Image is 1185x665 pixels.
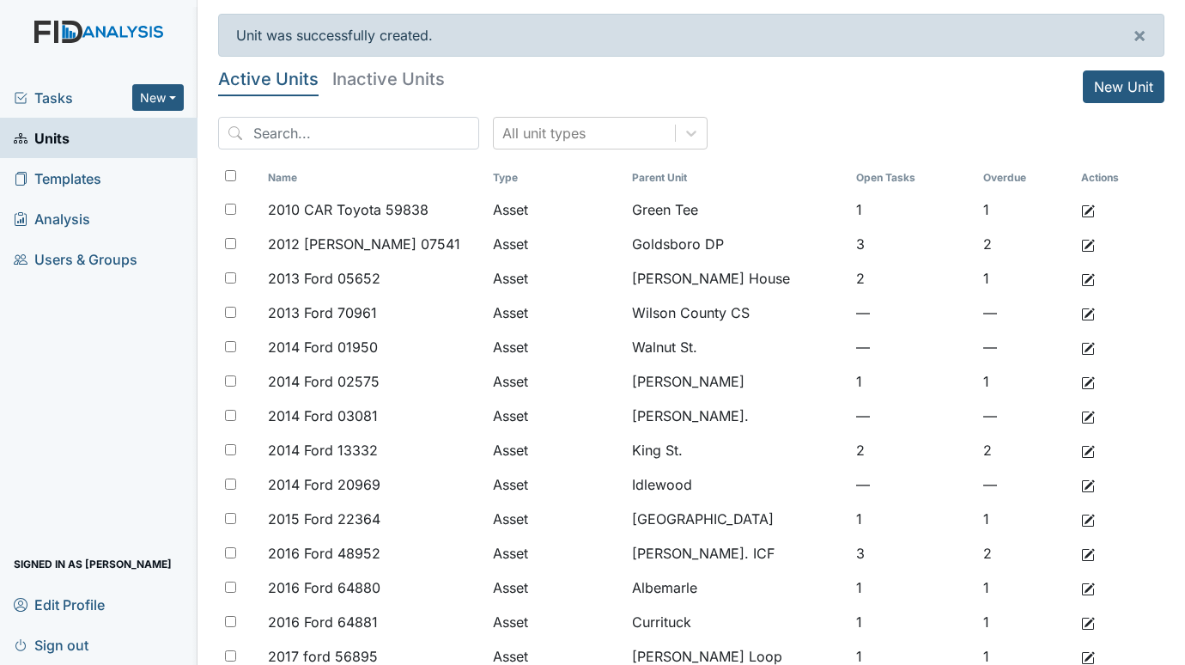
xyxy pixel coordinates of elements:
[268,371,380,392] span: 2014 Ford 02575
[14,631,88,658] span: Sign out
[625,399,849,433] td: [PERSON_NAME].
[268,612,378,632] span: 2016 Ford 64881
[849,467,976,502] td: —
[486,399,625,433] td: Asset
[14,125,70,151] span: Units
[486,605,625,639] td: Asset
[976,192,1075,227] td: 1
[625,536,849,570] td: [PERSON_NAME]. ICF
[268,234,460,254] span: 2012 [PERSON_NAME] 07541
[625,433,849,467] td: King St.
[976,399,1075,433] td: —
[486,296,625,330] td: Asset
[976,330,1075,364] td: —
[268,440,378,461] span: 2014 Ford 13332
[625,261,849,296] td: [PERSON_NAME] House
[502,123,586,143] div: All unit types
[225,170,236,181] input: Toggle All Rows Selected
[486,364,625,399] td: Asset
[976,227,1075,261] td: 2
[1115,15,1164,56] button: ×
[486,163,625,192] th: Toggle SortBy
[486,502,625,536] td: Asset
[14,165,101,192] span: Templates
[268,577,380,598] span: 2016 Ford 64880
[849,330,976,364] td: —
[849,502,976,536] td: 1
[486,467,625,502] td: Asset
[268,509,380,529] span: 2015 Ford 22364
[14,246,137,272] span: Users & Groups
[268,406,378,426] span: 2014 Ford 03081
[849,605,976,639] td: 1
[486,536,625,570] td: Asset
[625,296,849,330] td: Wilson County CS
[976,467,1075,502] td: —
[218,70,319,88] h5: Active Units
[486,192,625,227] td: Asset
[849,227,976,261] td: 3
[625,467,849,502] td: Idlewood
[625,364,849,399] td: [PERSON_NAME]
[849,261,976,296] td: 2
[849,192,976,227] td: 1
[14,591,105,618] span: Edit Profile
[268,337,378,357] span: 2014 Ford 01950
[486,570,625,605] td: Asset
[625,330,849,364] td: Walnut St.
[1074,163,1160,192] th: Actions
[976,296,1075,330] td: —
[486,330,625,364] td: Asset
[14,88,132,108] a: Tasks
[849,536,976,570] td: 3
[268,199,428,220] span: 2010 CAR Toyota 59838
[625,163,849,192] th: Toggle SortBy
[268,268,380,289] span: 2013 Ford 05652
[486,227,625,261] td: Asset
[849,296,976,330] td: —
[976,605,1075,639] td: 1
[218,14,1164,57] div: Unit was successfully created.
[849,570,976,605] td: 1
[976,163,1075,192] th: Toggle SortBy
[14,551,172,577] span: Signed in as [PERSON_NAME]
[625,192,849,227] td: Green Tee
[976,261,1075,296] td: 1
[976,433,1075,467] td: 2
[268,474,380,495] span: 2014 Ford 20969
[1083,70,1164,103] a: New Unit
[849,364,976,399] td: 1
[625,605,849,639] td: Currituck
[486,433,625,467] td: Asset
[625,502,849,536] td: [GEOGRAPHIC_DATA]
[976,364,1075,399] td: 1
[332,70,445,88] h5: Inactive Units
[849,433,976,467] td: 2
[14,205,90,232] span: Analysis
[625,227,849,261] td: Goldsboro DP
[849,163,976,192] th: Toggle SortBy
[976,502,1075,536] td: 1
[486,261,625,296] td: Asset
[261,163,485,192] th: Toggle SortBy
[218,117,479,149] input: Search...
[976,536,1075,570] td: 2
[132,84,184,111] button: New
[1133,22,1146,47] span: ×
[268,543,380,564] span: 2016 Ford 48952
[625,570,849,605] td: Albemarle
[976,570,1075,605] td: 1
[268,302,377,323] span: 2013 Ford 70961
[849,399,976,433] td: —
